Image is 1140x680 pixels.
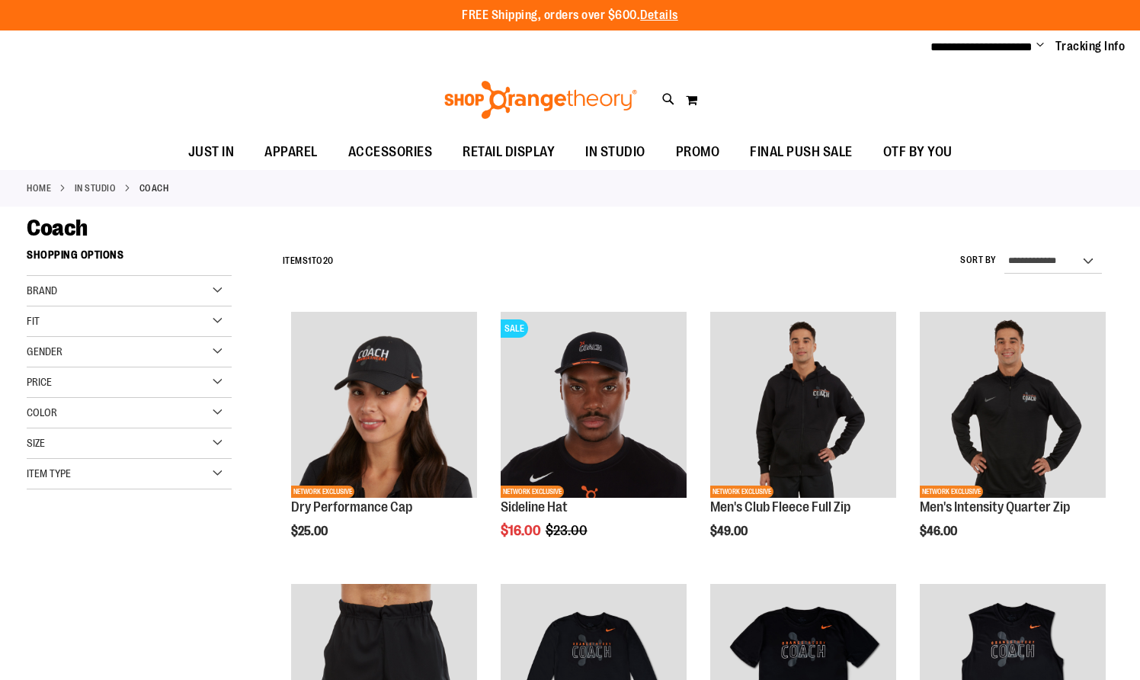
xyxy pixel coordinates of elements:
a: RETAIL DISPLAY [447,135,570,170]
a: FINAL PUSH SALE [735,135,868,170]
span: SALE [501,319,528,338]
img: Sideline Hat primary image [501,312,687,498]
div: product [283,304,485,577]
a: Men's Club Fleece Full Zip [710,499,850,515]
img: OTF Mens Coach FA23 Club Fleece Full Zip - Black primary image [710,312,896,498]
a: PROMO [661,135,735,170]
span: $46.00 [920,524,959,538]
p: FREE Shipping, orders over $600. [462,7,678,24]
a: Tracking Info [1055,38,1126,55]
a: Dry Performance Cap [291,499,412,515]
span: $49.00 [710,524,750,538]
span: 20 [323,255,334,266]
span: $23.00 [546,523,590,538]
a: Details [640,8,678,22]
button: Account menu [1036,39,1044,54]
span: RETAIL DISPLAY [463,135,555,169]
div: product [703,304,904,577]
span: Gender [27,345,62,358]
span: NETWORK EXCLUSIVE [920,486,983,498]
a: OTF BY YOU [868,135,968,170]
span: Fit [27,315,40,327]
img: Shop Orangetheory [442,81,639,119]
span: Item Type [27,467,71,480]
div: product [912,304,1113,577]
a: Men's Intensity Quarter Zip [920,499,1070,515]
span: NETWORK EXCLUSIVE [291,486,354,498]
span: NETWORK EXCLUSIVE [501,486,564,498]
a: OTF Mens Coach FA23 Intensity Quarter Zip - Black primary imageNETWORK EXCLUSIVE [920,312,1106,500]
span: JUST IN [188,135,235,169]
a: ACCESSORIES [333,135,448,170]
a: Sideline Hat [501,499,568,515]
span: Color [27,406,57,419]
a: Sideline Hat primary imageSALENETWORK EXCLUSIVE [501,312,687,500]
strong: Coach [139,181,169,195]
img: Dry Performance Cap [291,312,477,498]
div: product [493,304,694,577]
span: OTF BY YOU [883,135,953,169]
h2: Items to [283,249,334,273]
span: IN STUDIO [585,135,645,169]
span: ACCESSORIES [348,135,433,169]
strong: Shopping Options [27,242,232,276]
a: OTF Mens Coach FA23 Club Fleece Full Zip - Black primary imageNETWORK EXCLUSIVE [710,312,896,500]
span: 1 [308,255,312,266]
span: Price [27,376,52,388]
img: OTF Mens Coach FA23 Intensity Quarter Zip - Black primary image [920,312,1106,498]
a: Home [27,181,51,195]
span: NETWORK EXCLUSIVE [710,486,773,498]
a: IN STUDIO [75,181,117,195]
a: APPAREL [249,135,333,170]
span: Coach [27,215,88,241]
a: IN STUDIO [570,135,661,169]
span: $16.00 [501,523,543,538]
span: Size [27,437,45,449]
a: JUST IN [173,135,250,170]
span: $25.00 [291,524,330,538]
span: FINAL PUSH SALE [750,135,853,169]
label: Sort By [960,254,997,267]
a: Dry Performance CapNETWORK EXCLUSIVE [291,312,477,500]
span: Brand [27,284,57,297]
span: APPAREL [264,135,318,169]
span: PROMO [676,135,720,169]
